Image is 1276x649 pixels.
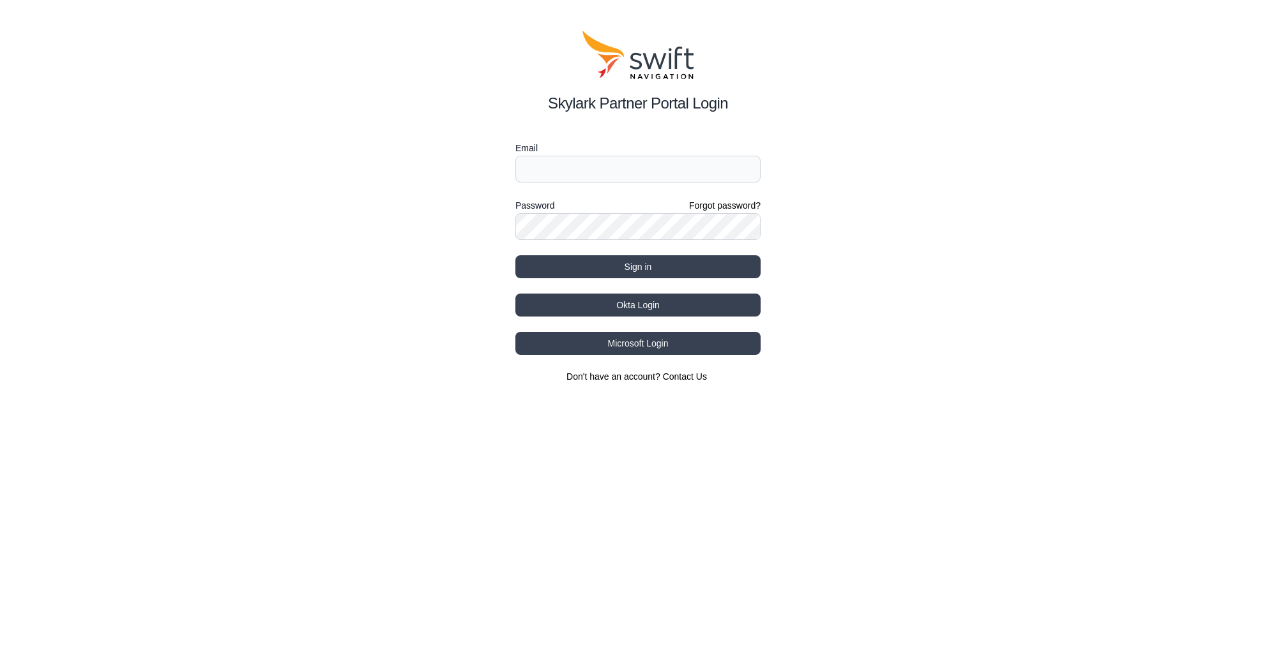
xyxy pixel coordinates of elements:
label: Password [515,198,554,213]
h2: Skylark Partner Portal Login [515,92,761,115]
a: Contact Us [663,371,707,382]
section: Don't have an account? [515,370,761,383]
a: Forgot password? [689,199,761,212]
label: Email [515,140,761,156]
button: Microsoft Login [515,332,761,355]
button: Okta Login [515,294,761,317]
button: Sign in [515,255,761,278]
